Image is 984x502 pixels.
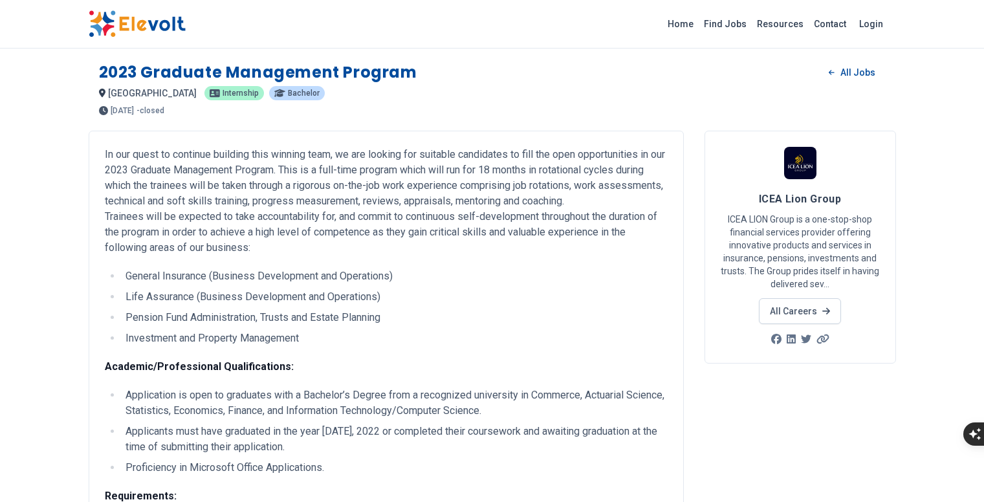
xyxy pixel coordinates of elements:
[721,213,880,290] p: ICEA LION Group is a one-stop-shop financial services provider offering innovative products and s...
[122,331,668,346] li: Investment and Property Management
[122,424,668,455] li: Applicants must have graduated in the year [DATE], 2022 or completed their coursework and awaitin...
[108,88,197,98] span: [GEOGRAPHIC_DATA]
[122,289,668,305] li: Life Assurance (Business Development and Operations)
[223,89,259,97] span: internship
[759,298,841,324] a: All Careers
[699,14,752,34] a: Find Jobs
[784,147,816,179] img: ICEA Lion Group
[122,460,668,475] li: Proficiency in Microsoft Office Applications.
[752,14,809,34] a: Resources
[105,360,294,373] strong: Academic/Professional Qualifications:
[89,10,186,38] img: Elevolt
[122,268,668,284] li: General Insurance (Business Development and Operations)
[99,62,417,83] h1: 2023 Graduate Management Program
[105,490,177,502] strong: Requirements:
[288,89,320,97] span: bachelor
[111,107,134,115] span: [DATE]
[122,387,668,419] li: Application is open to graduates with a Bachelor’s Degree from a recognized university in Commerc...
[759,193,842,205] span: ICEA Lion Group
[105,147,668,256] p: In our quest to continue building this winning team, we are looking for suitable candidates to fi...
[662,14,699,34] a: Home
[851,11,891,37] a: Login
[122,310,668,325] li: Pension Fund Administration, Trusts and Estate Planning
[818,63,885,82] a: All Jobs
[137,107,164,115] p: - closed
[809,14,851,34] a: Contact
